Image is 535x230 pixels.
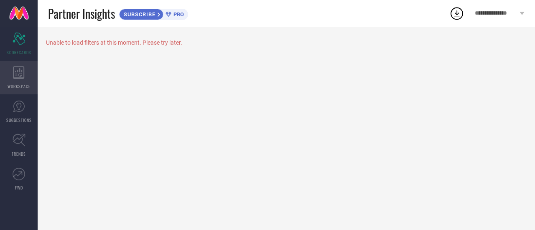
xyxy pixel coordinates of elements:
[48,5,115,22] span: Partner Insights
[12,151,26,157] span: TRENDS
[46,39,527,46] div: Unable to load filters at this moment. Please try later.
[15,185,23,191] span: FWD
[449,6,464,21] div: Open download list
[8,83,31,89] span: WORKSPACE
[171,11,184,18] span: PRO
[6,117,32,123] span: SUGGESTIONS
[7,49,31,56] span: SCORECARDS
[120,11,158,18] span: SUBSCRIBE
[119,7,188,20] a: SUBSCRIBEPRO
